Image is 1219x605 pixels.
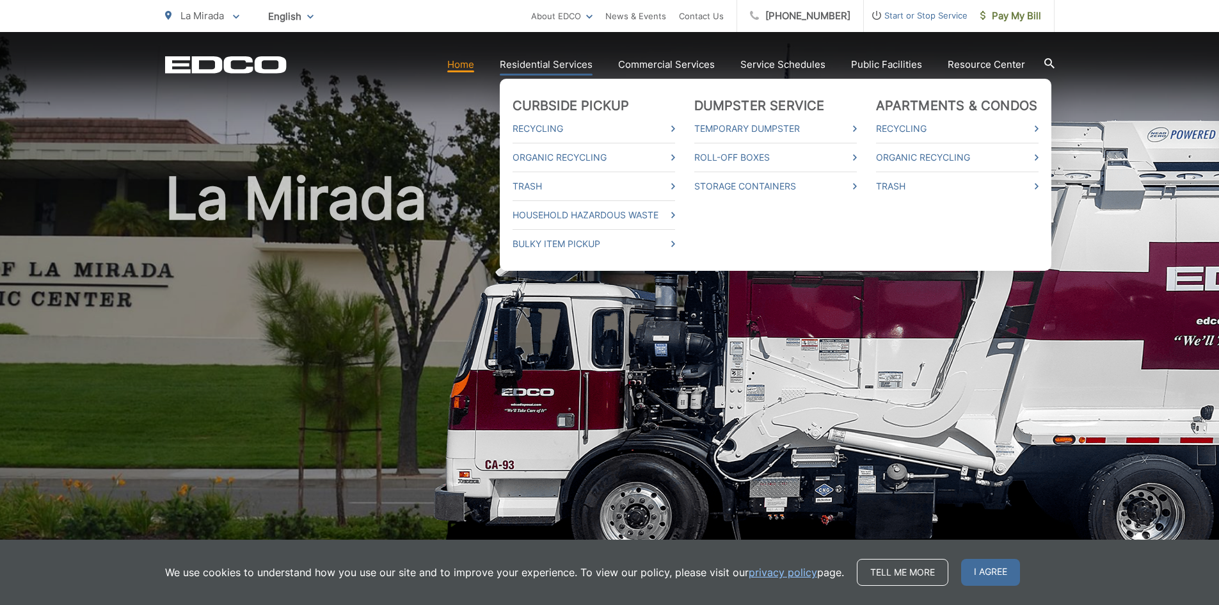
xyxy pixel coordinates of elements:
span: Pay My Bill [980,8,1041,24]
a: Trash [513,179,675,194]
a: Curbside Pickup [513,98,630,113]
a: Organic Recycling [876,150,1039,165]
a: Home [447,57,474,72]
a: Storage Containers [694,179,857,194]
a: Temporary Dumpster [694,121,857,136]
a: Organic Recycling [513,150,675,165]
a: privacy policy [749,565,817,580]
p: We use cookies to understand how you use our site and to improve your experience. To view our pol... [165,565,844,580]
a: Residential Services [500,57,593,72]
a: About EDCO [531,8,593,24]
a: Public Facilities [851,57,922,72]
a: Dumpster Service [694,98,825,113]
span: La Mirada [180,10,224,22]
a: Household Hazardous Waste [513,207,675,223]
a: Recycling [513,121,675,136]
a: Commercial Services [618,57,715,72]
a: EDCD logo. Return to the homepage. [165,56,287,74]
span: I agree [961,559,1020,586]
a: Bulky Item Pickup [513,236,675,252]
a: Roll-Off Boxes [694,150,857,165]
a: Resource Center [948,57,1025,72]
h1: La Mirada [165,166,1055,572]
a: News & Events [605,8,666,24]
a: Service Schedules [740,57,825,72]
a: Tell me more [857,559,948,586]
a: Apartments & Condos [876,98,1038,113]
a: Contact Us [679,8,724,24]
a: Trash [876,179,1039,194]
span: English [259,5,323,28]
a: Recycling [876,121,1039,136]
